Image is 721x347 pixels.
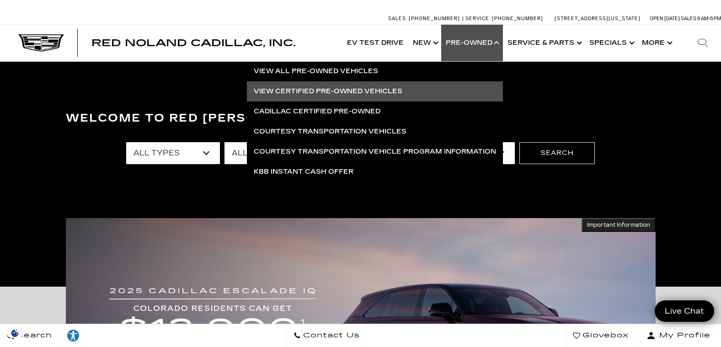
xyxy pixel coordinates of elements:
[681,16,697,21] span: Sales:
[655,300,714,322] a: Live Chat
[247,122,503,142] a: Courtesy Transportation Vehicles
[5,328,26,338] img: Opt-Out Icon
[636,324,721,347] button: Open user profile menu
[388,16,462,21] a: Sales: [PHONE_NUMBER]
[637,25,675,61] button: More
[462,16,545,21] a: Service: [PHONE_NUMBER]
[59,324,87,347] a: Explore your accessibility options
[14,329,52,342] span: Search
[66,109,656,128] h3: Welcome to Red [PERSON_NAME] Cadillac, Inc.
[91,38,295,48] a: Red Noland Cadillac, Inc.
[585,25,637,61] a: Specials
[555,16,641,21] a: [STREET_ADDRESS][US_STATE]
[650,16,680,21] span: Open [DATE]
[566,324,636,347] a: Glovebox
[247,142,503,162] a: Courtesy Transportation Vehicle Program Information
[59,329,87,342] div: Explore your accessibility options
[247,101,503,122] a: Cadillac Certified Pre-Owned
[5,328,26,338] section: Click to Open Cookie Consent Modal
[342,25,408,61] a: EV Test Drive
[126,142,220,164] select: Filter by type
[18,34,64,52] img: Cadillac Dark Logo with Cadillac White Text
[247,81,503,101] a: View Certified Pre-Owned Vehicles
[697,16,721,21] span: 9 AM-6 PM
[301,329,360,342] span: Contact Us
[247,61,503,81] a: View All Pre-Owned Vehicles
[441,25,503,61] a: Pre-Owned
[503,25,585,61] a: Service & Parts
[388,16,407,21] span: Sales:
[465,16,491,21] span: Service:
[587,221,650,229] span: Important Information
[224,142,318,164] select: Filter by year
[409,16,460,21] span: [PHONE_NUMBER]
[408,25,441,61] a: New
[660,306,709,316] span: Live Chat
[656,329,710,342] span: My Profile
[247,162,503,182] a: KBB Instant Cash Offer
[519,142,595,164] button: Search
[492,16,543,21] span: [PHONE_NUMBER]
[580,329,629,342] span: Glovebox
[286,324,367,347] a: Contact Us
